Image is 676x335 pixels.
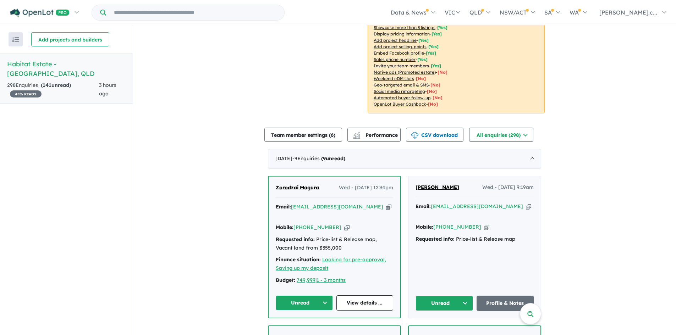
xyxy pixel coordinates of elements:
img: download icon [411,132,418,139]
span: [ Yes ] [432,31,442,37]
span: [ Yes ] [426,50,436,56]
span: [ Yes ] [417,57,428,62]
button: Copy [386,203,391,211]
strong: ( unread) [41,82,71,88]
u: Native ads (Promoted estate) [374,69,436,75]
span: [No] [433,95,443,100]
span: [No] [427,89,437,94]
span: [PERSON_NAME].c... [599,9,657,16]
strong: Budget: [276,277,295,283]
span: Performance [354,132,398,138]
span: [ Yes ] [437,25,447,30]
div: Price-list & Release map [416,235,534,244]
strong: Email: [276,203,291,210]
strong: Requested info: [276,236,315,242]
span: Wed - [DATE] 9:19am [482,183,534,192]
img: sort.svg [12,37,19,42]
button: Unread [416,296,473,311]
a: Zorodzai Magura [276,184,319,192]
u: Add project headline [374,38,417,43]
span: [ Yes ] [428,44,439,49]
strong: Mobile: [276,224,293,230]
div: [DATE] [268,149,541,169]
a: 749,999 [297,277,315,283]
span: [PERSON_NAME] [416,184,459,190]
strong: Requested info: [416,236,455,242]
img: Openlot PRO Logo White [10,9,70,17]
strong: Email: [416,203,431,210]
u: Invite your team members [374,63,429,68]
img: line-chart.svg [353,132,360,136]
a: 1 - 3 months [317,277,346,283]
a: Looking for pre-approval, Saving up my deposit [276,256,386,271]
strong: Finance situation: [276,256,321,263]
a: [PHONE_NUMBER] [433,224,481,230]
a: [EMAIL_ADDRESS][DOMAIN_NAME] [431,203,523,210]
span: 6 [331,132,334,138]
span: 9 [323,155,326,162]
input: Try estate name, suburb, builder or developer [108,5,283,20]
button: Copy [526,203,531,210]
u: Geo-targeted email & SMS [374,82,429,88]
button: Copy [344,224,350,231]
a: [EMAIL_ADDRESS][DOMAIN_NAME] [291,203,383,210]
div: Price-list & Release map, Vacant land from $355,000 [276,235,393,252]
span: [ Yes ] [418,38,429,43]
a: View details ... [336,295,394,311]
div: 298 Enquir ies [7,81,99,98]
span: 141 [43,82,51,88]
a: [PHONE_NUMBER] [293,224,341,230]
u: Automated buyer follow-up [374,95,431,100]
img: bar-chart.svg [353,134,360,139]
u: Weekend eDM slots [374,76,414,81]
span: [ Yes ] [431,63,441,68]
div: | [276,276,393,285]
button: Performance [347,128,401,142]
u: OpenLot Buyer Cashback [374,101,426,107]
u: Social media retargeting [374,89,425,94]
u: Add project selling-points [374,44,427,49]
span: 45 % READY [10,90,42,97]
a: [PERSON_NAME] [416,183,459,192]
strong: Mobile: [416,224,433,230]
u: Sales phone number [374,57,416,62]
button: All enquiries (298) [469,128,533,142]
span: [No] [438,69,447,75]
button: Team member settings (6) [264,128,342,142]
h5: Habitat Estate - [GEOGRAPHIC_DATA] , QLD [7,59,126,78]
u: Display pricing information [374,31,430,37]
button: Unread [276,295,333,311]
span: [No] [430,82,440,88]
span: [No] [416,76,426,81]
button: Add projects and builders [31,32,109,46]
span: Wed - [DATE] 12:34pm [339,184,393,192]
span: Zorodzai Magura [276,184,319,191]
u: Embed Facebook profile [374,50,424,56]
button: Copy [484,223,489,231]
span: [No] [428,101,438,107]
u: Showcase more than 3 listings [374,25,435,30]
strong: ( unread) [321,155,345,162]
span: - 9 Enquir ies [292,155,345,162]
button: CSV download [406,128,463,142]
a: Profile & Notes [477,296,534,311]
span: 3 hours ago [99,82,116,97]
